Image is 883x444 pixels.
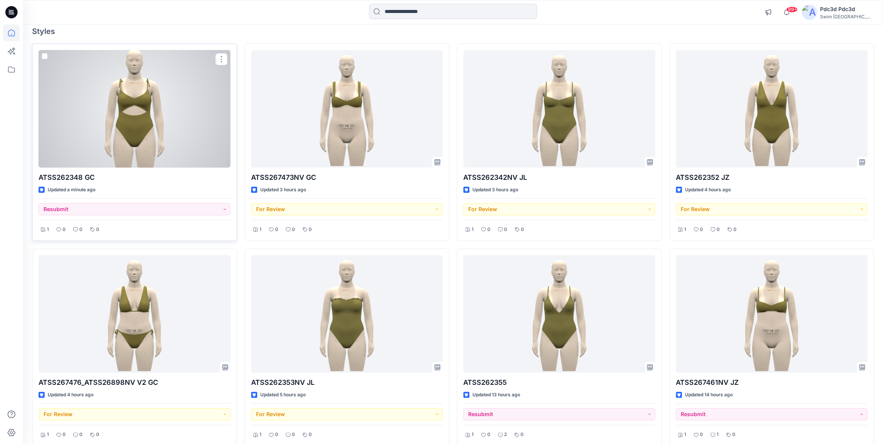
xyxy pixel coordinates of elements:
[63,431,66,439] p: 0
[292,226,295,234] p: 0
[472,391,520,399] p: Updated 13 hours ago
[259,226,261,234] p: 1
[717,431,719,439] p: 1
[79,431,82,439] p: 0
[39,255,230,373] a: ATSS267476_ATSS26898NV V2 GC
[676,172,868,183] p: ATSS262352 JZ
[504,431,507,439] p: 2
[39,172,230,183] p: ATSS262348 GC
[676,255,868,373] a: ATSS267461NV JZ
[251,172,443,183] p: ATSS267473NV GC
[700,431,703,439] p: 0
[260,186,306,194] p: Updated 3 hours ago
[96,431,99,439] p: 0
[684,226,686,234] p: 1
[487,431,490,439] p: 0
[309,226,312,234] p: 0
[676,377,868,388] p: ATSS267461NV JZ
[700,226,703,234] p: 0
[309,431,312,439] p: 0
[733,226,736,234] p: 0
[251,255,443,373] a: ATSS262353NV JL
[786,6,798,13] span: 99+
[32,27,874,36] h4: Styles
[47,431,49,439] p: 1
[802,5,817,20] img: avatar
[463,255,655,373] a: ATSS262355
[48,186,95,194] p: Updated a minute ago
[47,226,49,234] p: 1
[472,431,474,439] p: 1
[275,431,278,439] p: 0
[260,391,306,399] p: Updated 5 hours ago
[487,226,490,234] p: 0
[717,226,720,234] p: 0
[504,226,507,234] p: 0
[684,431,686,439] p: 1
[685,391,733,399] p: Updated 14 hours ago
[676,50,868,168] a: ATSS262352 JZ
[39,50,230,168] a: ATSS262348 GC
[63,226,66,234] p: 0
[472,186,518,194] p: Updated 3 hours ago
[275,226,278,234] p: 0
[48,391,93,399] p: Updated 4 hours ago
[820,5,873,14] div: Pdc3d Pdc3d
[79,226,82,234] p: 0
[463,50,655,168] a: ATSS262342NV JL
[472,226,474,234] p: 1
[463,377,655,388] p: ATSS262355
[259,431,261,439] p: 1
[251,50,443,168] a: ATSS267473NV GC
[820,14,873,19] div: Swim [GEOGRAPHIC_DATA]
[251,377,443,388] p: ATSS262353NV JL
[685,186,731,194] p: Updated 4 hours ago
[520,431,524,439] p: 0
[39,377,230,388] p: ATSS267476_ATSS26898NV V2 GC
[732,431,735,439] p: 0
[521,226,524,234] p: 0
[463,172,655,183] p: ATSS262342NV JL
[96,226,99,234] p: 0
[292,431,295,439] p: 0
